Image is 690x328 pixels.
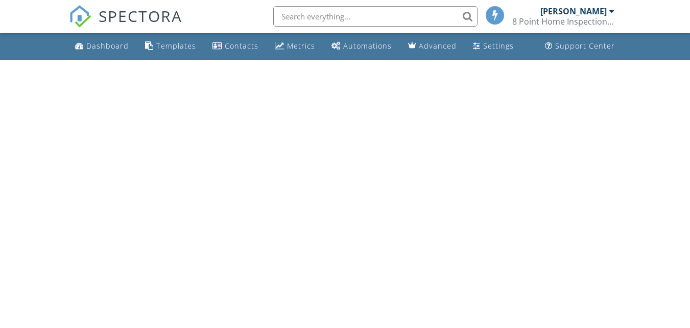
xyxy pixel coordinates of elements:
div: Templates [156,41,196,51]
span: SPECTORA [99,5,182,27]
div: Automations [343,41,392,51]
a: Contacts [208,37,263,56]
div: Contacts [225,41,258,51]
div: Support Center [555,41,615,51]
a: Settings [469,37,518,56]
div: Settings [483,41,514,51]
div: [PERSON_NAME] [540,6,607,16]
a: Support Center [541,37,619,56]
div: Metrics [287,41,315,51]
a: Templates [141,37,200,56]
div: 8 Point Home Inspections LLC [512,16,614,27]
a: Advanced [404,37,461,56]
a: Automations (Basic) [327,37,396,56]
div: Dashboard [86,41,129,51]
input: Search everything... [273,6,478,27]
img: The Best Home Inspection Software - Spectora [69,5,91,28]
a: Metrics [271,37,319,56]
div: Advanced [419,41,457,51]
a: Dashboard [71,37,133,56]
a: SPECTORA [69,14,182,35]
